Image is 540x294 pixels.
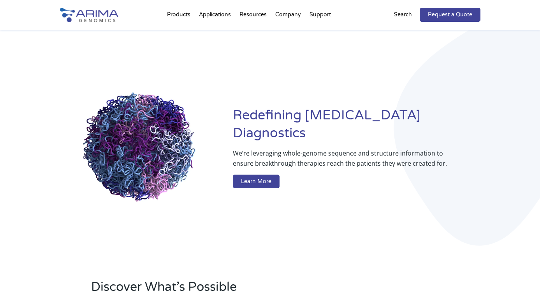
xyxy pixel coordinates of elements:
[233,148,449,175] p: We’re leveraging whole-genome sequence and structure information to ensure breakthrough therapies...
[233,175,280,189] a: Learn More
[60,8,118,22] img: Arima-Genomics-logo
[233,107,480,148] h1: Redefining [MEDICAL_DATA] Diagnostics
[394,10,412,20] p: Search
[501,257,540,294] iframe: Chat Widget
[420,8,480,22] a: Request a Quote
